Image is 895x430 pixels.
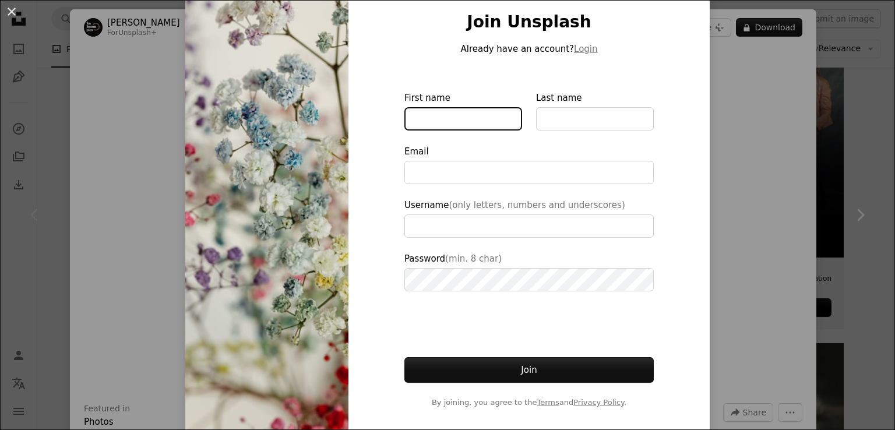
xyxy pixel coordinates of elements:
[573,398,624,407] a: Privacy Policy
[404,198,654,238] label: Username
[404,397,654,408] span: By joining, you agree to the and .
[404,252,654,291] label: Password
[574,42,597,56] button: Login
[404,12,654,33] h1: Join Unsplash
[404,107,522,131] input: First name
[537,398,559,407] a: Terms
[404,144,654,184] label: Email
[404,42,654,56] p: Already have an account?
[404,161,654,184] input: Email
[404,214,654,238] input: Username(only letters, numbers and underscores)
[536,107,654,131] input: Last name
[449,200,625,210] span: (only letters, numbers and underscores)
[536,91,654,131] label: Last name
[404,357,654,383] button: Join
[404,268,654,291] input: Password(min. 8 char)
[404,91,522,131] label: First name
[445,253,502,264] span: (min. 8 char)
